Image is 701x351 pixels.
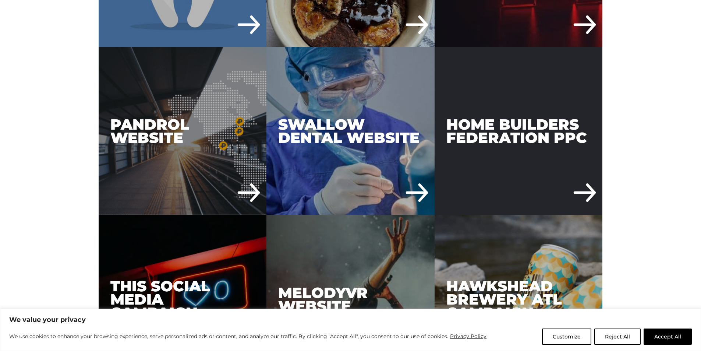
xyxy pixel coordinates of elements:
[266,47,435,215] a: Swallow Dental Website Swallow Dental Website
[99,47,267,215] a: Pandrol Website Pandrol Website
[594,329,641,345] button: Reject All
[9,332,487,341] p: We use cookies to enhance your browsing experience, serve personalized ads or content, and analyz...
[9,315,692,324] p: We value your privacy
[542,329,591,345] button: Customize
[435,47,603,215] div: Home Builders Federation PPC
[450,332,487,341] a: Privacy Policy
[99,47,267,215] div: Pandrol Website
[266,47,435,215] div: Swallow Dental Website
[644,329,692,345] button: Accept All
[435,47,603,215] a: Home Builders Federation PPC Home Builders Federation PPC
